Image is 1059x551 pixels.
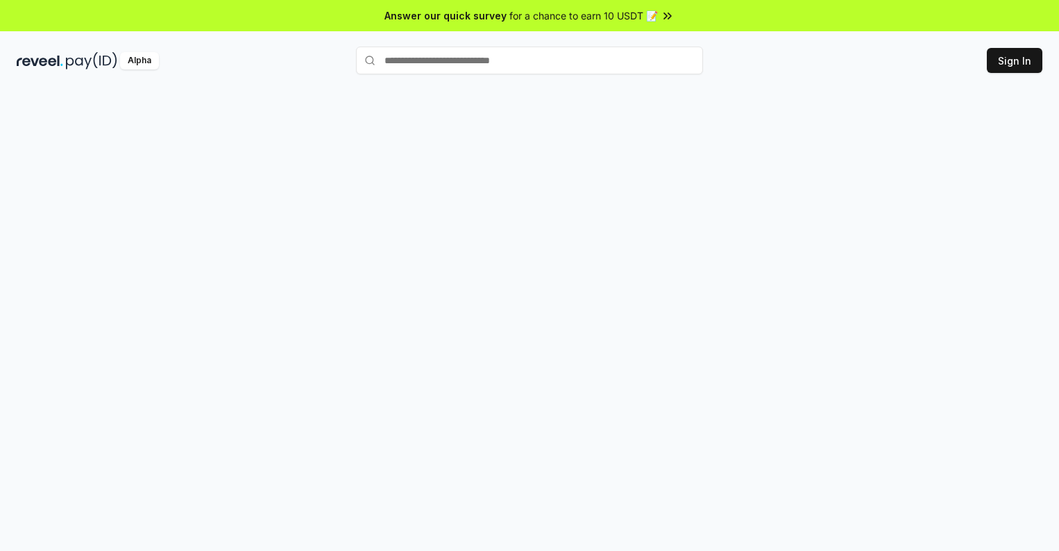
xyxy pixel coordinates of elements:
[66,52,117,69] img: pay_id
[509,8,658,23] span: for a chance to earn 10 USDT 📝
[987,48,1042,73] button: Sign In
[120,52,159,69] div: Alpha
[384,8,507,23] span: Answer our quick survey
[17,52,63,69] img: reveel_dark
